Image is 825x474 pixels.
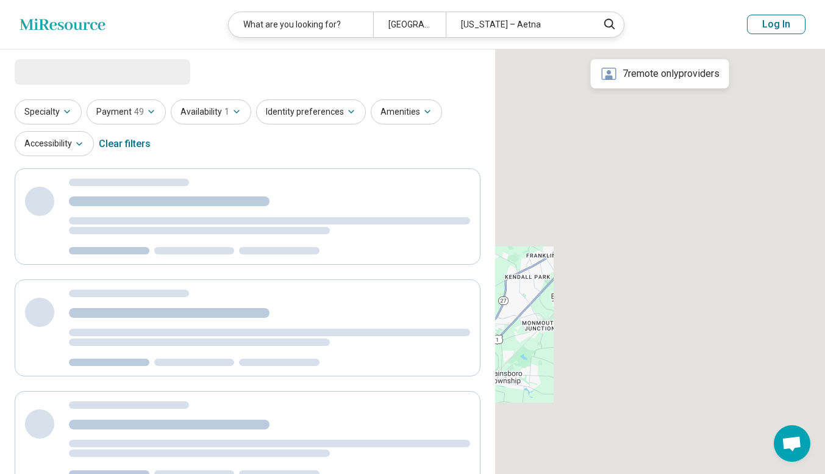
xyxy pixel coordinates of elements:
div: [GEOGRAPHIC_DATA] [373,12,446,37]
button: Log In [747,15,805,34]
span: Loading... [15,59,117,84]
button: Payment49 [87,99,166,124]
button: Accessibility [15,131,94,156]
span: 49 [134,106,144,118]
button: Amenities [371,99,442,124]
div: Open chat [774,425,810,462]
div: What are you looking for? [229,12,373,37]
button: Specialty [15,99,82,124]
div: [US_STATE] – Aetna [446,12,590,37]
div: Clear filters [99,129,151,159]
button: Availability1 [171,99,251,124]
span: 1 [224,106,229,118]
div: 7 remote only providers [591,59,729,88]
button: Identity preferences [256,99,366,124]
